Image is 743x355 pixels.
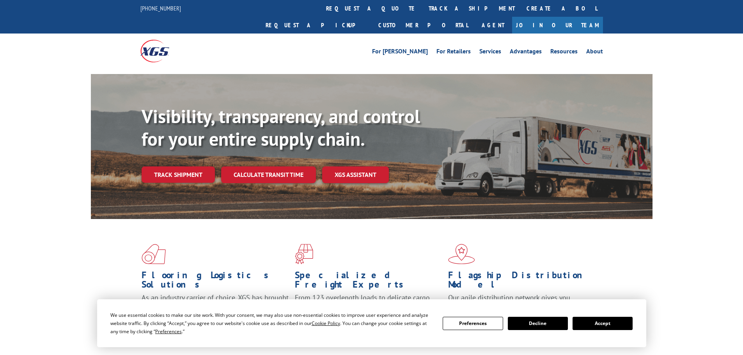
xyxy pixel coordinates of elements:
[550,48,578,57] a: Resources
[448,244,475,264] img: xgs-icon-flagship-distribution-model-red
[142,293,289,321] span: As an industry carrier of choice, XGS has brought innovation and dedication to flooring logistics...
[295,270,442,293] h1: Specialized Freight Experts
[295,293,442,328] p: From 123 overlength loads to delicate cargo, our experienced staff knows the best way to move you...
[312,320,340,327] span: Cookie Policy
[110,311,433,336] div: We use essential cookies to make our site work. With your consent, we may also use non-essential ...
[260,17,372,34] a: Request a pickup
[586,48,603,57] a: About
[372,48,428,57] a: For [PERSON_NAME]
[479,48,501,57] a: Services
[372,17,474,34] a: Customer Portal
[436,48,471,57] a: For Retailers
[510,48,542,57] a: Advantages
[155,328,182,335] span: Preferences
[97,299,646,347] div: Cookie Consent Prompt
[142,270,289,293] h1: Flooring Logistics Solutions
[573,317,633,330] button: Accept
[443,317,503,330] button: Preferences
[448,293,592,311] span: Our agile distribution network gives you nationwide inventory management on demand.
[140,4,181,12] a: [PHONE_NUMBER]
[295,244,313,264] img: xgs-icon-focused-on-flooring-red
[508,317,568,330] button: Decline
[142,244,166,264] img: xgs-icon-total-supply-chain-intelligence-red
[221,166,316,183] a: Calculate transit time
[142,104,420,151] b: Visibility, transparency, and control for your entire supply chain.
[322,166,389,183] a: XGS ASSISTANT
[474,17,512,34] a: Agent
[512,17,603,34] a: Join Our Team
[142,166,215,183] a: Track shipment
[448,270,596,293] h1: Flagship Distribution Model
